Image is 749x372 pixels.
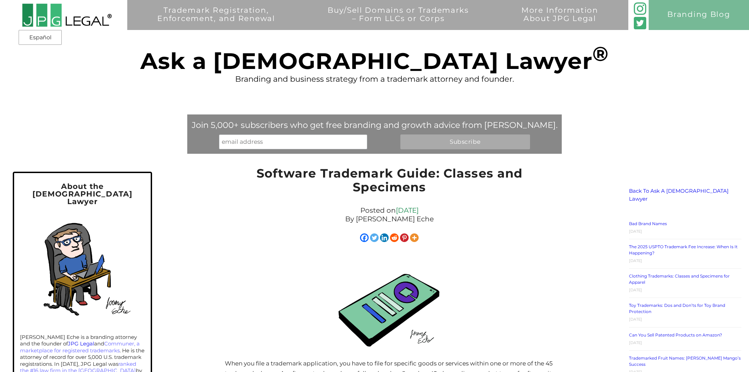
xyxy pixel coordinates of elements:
a: Facebook [360,233,369,242]
img: glyph-logo_May2016-green3-90.png [634,2,646,15]
a: Reddit [390,233,399,242]
img: Self-portrait of Jeremy in his home office. [26,212,139,324]
time: [DATE] [629,317,642,322]
a: Bad Brand Names [629,221,667,226]
div: Posted on [225,204,555,225]
a: Communer, a marketplace for registered trademarks [20,340,140,354]
a: [DATE] [396,206,419,214]
a: Twitter [370,233,379,242]
input: Subscribe [400,134,530,149]
a: Back To Ask A [DEMOGRAPHIC_DATA] Lawyer [629,188,729,202]
a: Buy/Sell Domains or Trademarks– Form LLCs or Corps [305,6,491,36]
a: Trademark Registration,Enforcement, and Renewal [135,6,298,36]
img: Green mobile phone app illustration by Jeremy Eche [337,253,442,359]
a: Español [21,31,60,44]
a: Clothing Trademarks: Classes and Specimens for Apparel [629,273,730,285]
time: [DATE] [629,258,642,263]
a: Pinterest [400,233,409,242]
input: email address [219,134,367,149]
time: [DATE] [629,288,642,292]
time: [DATE] [629,340,642,345]
h1: Software Trademark Guide: Classes and Specimens [225,167,555,198]
a: Can You Sell Patented Products on Amazon? [629,332,722,338]
span: About the [DEMOGRAPHIC_DATA] Lawyer [32,182,132,205]
img: Twitter_Social_Icon_Rounded_Square_Color-mid-green3-90.png [634,17,646,29]
a: More [410,233,419,242]
p: By [PERSON_NAME] Eche [228,215,551,223]
a: JPG Legal [68,340,94,347]
a: Toy Trademarks: Dos and Don’ts for Toy Brand Protection [629,303,725,314]
a: More InformationAbout JPG Legal [499,6,621,36]
time: [DATE] [629,229,642,234]
a: Linkedin [380,233,389,242]
img: 2016-logo-black-letters-3-r.png [22,3,112,28]
a: Trademarked Fruit Names: [PERSON_NAME] Mango’s Success [629,355,741,367]
a: The 2025 USPTO Trademark Fee Increase: When Is It Happening? [629,244,738,255]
